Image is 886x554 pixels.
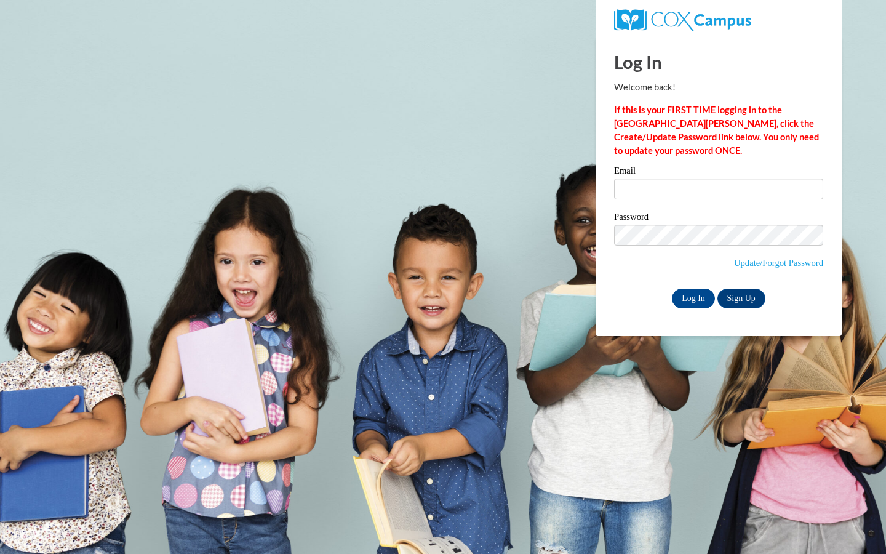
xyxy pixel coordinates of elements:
[734,258,823,268] a: Update/Forgot Password
[614,49,823,74] h1: Log In
[614,166,823,179] label: Email
[672,289,715,308] input: Log In
[717,289,765,308] a: Sign Up
[614,14,751,25] a: COX Campus
[614,81,823,94] p: Welcome back!
[614,9,751,31] img: COX Campus
[614,105,819,156] strong: If this is your FIRST TIME logging in to the [GEOGRAPHIC_DATA][PERSON_NAME], click the Create/Upd...
[614,212,823,225] label: Password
